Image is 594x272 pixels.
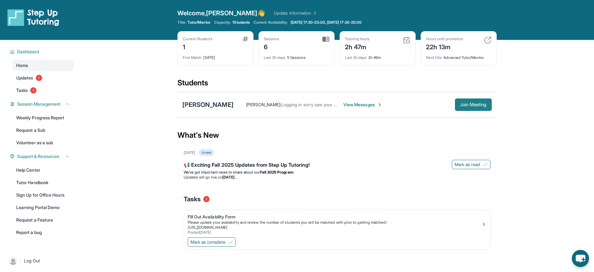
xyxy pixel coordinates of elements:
[184,195,201,203] span: Tasks
[12,85,74,96] a: Tasks1
[203,196,210,202] span: 1
[184,161,490,170] div: 📢 Exciting Fall 2025 Updates from Step Up Tutoring!
[228,240,233,245] img: Mark as complete
[264,36,279,41] div: Sessions
[12,202,74,213] a: Learning Portal Demo
[455,161,480,168] span: Mark as read
[6,254,74,268] a: |Log Out
[12,227,74,238] a: Report a bug
[426,55,443,60] span: Next title :
[291,20,362,25] span: [DATE] 17:30-20:00, [DATE] 17:30-20:00
[264,41,279,51] div: 6
[184,170,260,174] span: We’ve got important news to share about our
[199,149,214,156] div: Unread
[184,175,490,180] li: Updates will go live on
[177,9,265,17] span: Welcome, [PERSON_NAME] 👋
[311,10,317,16] img: Chevron Right
[15,153,70,160] button: Support & Resources
[345,51,410,60] div: 2h 46m
[377,102,382,107] img: Chevron-Right
[30,87,36,93] span: 1
[12,60,74,71] a: Home
[426,41,463,51] div: 22h 13m
[403,36,410,44] img: card
[12,189,74,201] a: Sign Up for Office Hours
[214,20,231,25] span: Capacity:
[322,36,329,42] img: card
[184,150,195,155] div: [DATE]
[16,87,28,93] span: Tasks
[188,220,481,225] div: Please update your availability and review the number of students you will be matched with prior ...
[12,72,74,84] a: Updates1
[264,55,286,60] span: Last 30 days :
[188,230,481,235] div: Posted [DATE]
[188,225,227,230] a: [URL][DOMAIN_NAME]
[17,49,39,55] span: Dashboard
[12,125,74,136] a: Request a Sub
[15,101,70,107] button: Session Management
[17,153,59,160] span: Support & Resources
[9,256,17,265] img: user-img
[188,214,481,220] div: Fill Out Availability Form
[460,103,487,107] span: Join Meeting
[177,122,497,149] div: What's New
[183,36,212,41] div: Current Students
[36,75,42,81] span: 1
[12,165,74,176] a: Help Center
[289,20,363,25] a: [DATE] 17:30-20:00, [DATE] 17:30-20:00
[484,36,491,44] img: card
[183,41,212,51] div: 1
[12,214,74,226] a: Request a Feature
[254,20,288,25] span: Current Availability:
[17,101,60,107] span: Session Management
[188,237,236,247] button: Mark as complete
[7,9,59,26] img: logo
[12,112,74,123] a: Weekly Progress Report
[264,51,329,60] div: 5 Sessions
[24,258,40,264] span: Log Out
[281,102,360,107] span: Logging in sorry saw your message late
[426,51,491,60] div: Advanced Tutor/Mentor
[232,20,250,25] span: 1 Students
[183,51,248,60] div: [DATE]
[16,75,33,81] span: Updates
[184,210,490,236] a: Fill Out Availability FormPlease update your availability and review the number of students you w...
[20,257,22,265] span: |
[222,175,237,179] strong: [DATE]
[246,102,281,107] span: [PERSON_NAME] :
[16,62,28,69] span: Home
[452,160,490,169] button: Mark as read
[343,102,382,108] span: View Messages
[345,55,367,60] span: Last 30 days :
[483,162,488,167] img: Mark as read
[191,239,225,245] span: Mark as complete
[274,10,317,16] a: Update Information
[183,55,203,60] span: First Match :
[455,98,492,111] button: Join Meeting
[12,177,74,188] a: Tutor Handbook
[572,250,589,267] button: chat-button
[345,41,370,51] div: 2h 47m
[187,20,210,25] span: Tutor/Mentor
[15,49,70,55] button: Dashboard
[177,20,186,25] span: Title:
[12,137,74,148] a: Volunteer as a sub
[177,78,497,92] div: Students
[182,100,234,109] div: [PERSON_NAME]
[345,36,370,41] div: Tutoring hours
[243,36,248,41] img: card
[426,36,463,41] div: Hours until promotion
[260,170,294,174] strong: Fall 2025 Program:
